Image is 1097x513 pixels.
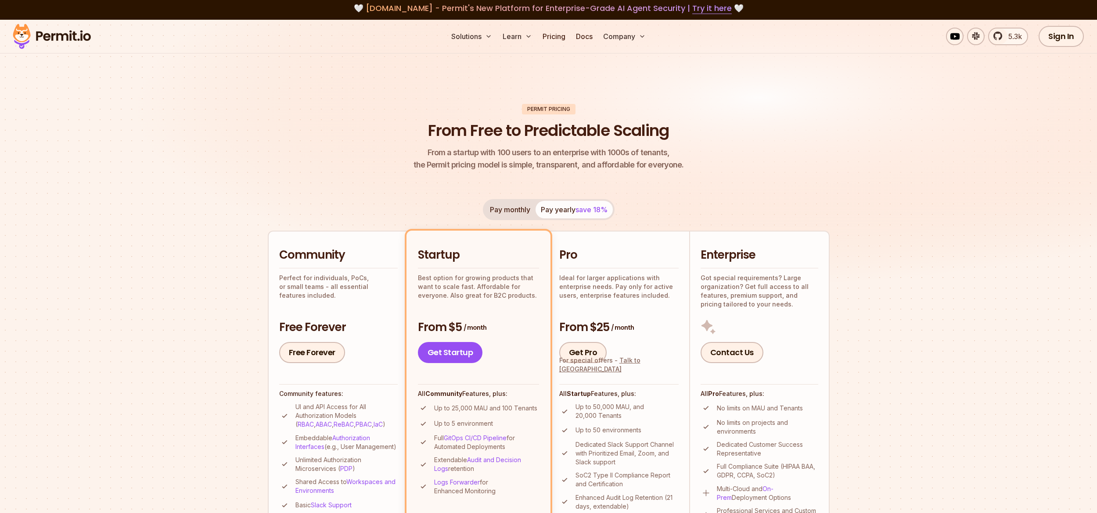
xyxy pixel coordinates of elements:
[717,462,818,480] p: Full Compliance Suite (HIPAA BAA, GDPR, CCPA, SoC2)
[295,403,398,429] p: UI and API Access for All Authorization Models ( , , , , )
[701,389,818,398] h4: All Features, plus:
[1003,31,1022,42] span: 5.3k
[295,434,370,450] a: Authorization Interfaces
[575,403,679,420] p: Up to 50,000 MAU, and 20,000 Tenants
[295,501,352,509] p: Basic
[295,434,398,451] p: Embeddable (e.g., User Management)
[448,28,496,45] button: Solutions
[418,247,539,263] h2: Startup
[600,28,649,45] button: Company
[21,2,1076,14] div: 🤍 🤍
[418,274,539,300] p: Best option for growing products that want to scale fast. Affordable for everyone. Also great for...
[717,484,818,502] p: Multi-Cloud and Deployment Options
[414,146,684,159] span: From a startup with 100 users to an enterprise with 1000s of tenants,
[559,320,679,335] h3: From $25
[559,356,679,374] div: For special offers -
[418,342,483,363] a: Get Startup
[522,104,575,114] div: Permit Pricing
[559,247,679,263] h2: Pro
[611,323,634,332] span: / month
[374,420,383,428] a: IaC
[298,420,314,428] a: RBAC
[295,477,398,495] p: Shared Access to
[428,120,669,142] h1: From Free to Predictable Scaling
[701,274,818,309] p: Got special requirements? Large organization? Get full access to all features, premium support, a...
[434,478,539,495] p: for Enhanced Monitoring
[499,28,536,45] button: Learn
[485,201,536,218] button: Pay monthly
[539,28,569,45] a: Pricing
[434,456,539,473] p: Extendable retention
[988,28,1028,45] a: 5.3k
[701,247,818,263] h2: Enterprise
[717,440,818,458] p: Dedicated Customer Success Representative
[334,420,354,428] a: ReBAC
[418,389,539,398] h4: All Features, plus:
[434,419,493,428] p: Up to 5 environment
[1039,26,1084,47] a: Sign In
[434,478,480,486] a: Logs Forwarder
[279,274,398,300] p: Perfect for individuals, PoCs, or small teams - all essential features included.
[572,28,596,45] a: Docs
[559,274,679,300] p: Ideal for larger applications with enterprise needs. Pay only for active users, enterprise featur...
[575,471,679,488] p: SoC2 Type II Compliance Report and Certification
[295,456,398,473] p: Unlimited Authorization Microservices ( )
[279,342,345,363] a: Free Forever
[366,3,732,14] span: [DOMAIN_NAME] - Permit's New Platform for Enterprise-Grade AI Agent Security |
[575,493,679,511] p: Enhanced Audit Log Retention (21 days, extendable)
[311,501,352,509] a: Slack Support
[701,342,763,363] a: Contact Us
[418,320,539,335] h3: From $5
[717,404,803,413] p: No limits on MAU and Tenants
[425,390,462,397] strong: Community
[414,146,684,171] p: the Permit pricing model is simple, transparent, and affordable for everyone.
[559,342,607,363] a: Get Pro
[464,323,486,332] span: / month
[434,456,521,472] a: Audit and Decision Logs
[692,3,732,14] a: Try it here
[279,320,398,335] h3: Free Forever
[9,21,95,51] img: Permit logo
[444,434,507,442] a: GitOps CI/CD Pipeline
[575,426,641,435] p: Up to 50 environments
[567,390,591,397] strong: Startup
[434,404,537,413] p: Up to 25,000 MAU and 100 Tenants
[708,390,719,397] strong: Pro
[434,434,539,451] p: Full for Automated Deployments
[356,420,372,428] a: PBAC
[340,465,352,472] a: PDP
[717,418,818,436] p: No limits on projects and environments
[279,247,398,263] h2: Community
[279,389,398,398] h4: Community features:
[717,485,773,501] a: On-Prem
[559,389,679,398] h4: All Features, plus:
[575,440,679,467] p: Dedicated Slack Support Channel with Prioritized Email, Zoom, and Slack support
[316,420,332,428] a: ABAC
